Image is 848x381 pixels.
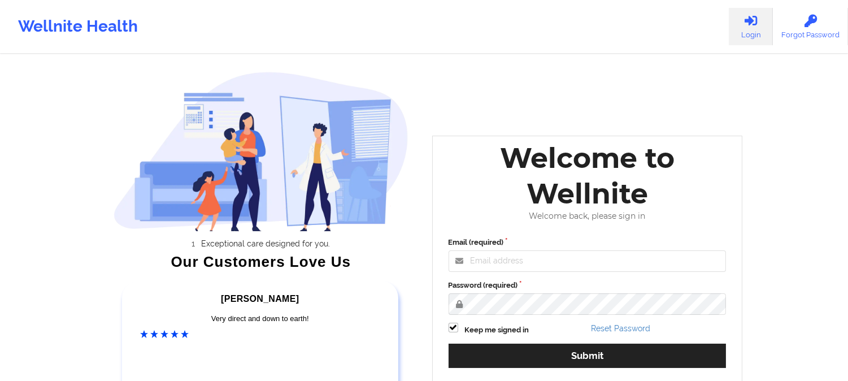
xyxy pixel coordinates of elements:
[441,211,734,221] div: Welcome back, please sign in
[465,324,529,336] label: Keep me signed in
[221,294,299,304] span: [PERSON_NAME]
[449,237,727,248] label: Email (required)
[449,344,727,368] button: Submit
[124,239,408,248] li: Exceptional care designed for you.
[141,313,380,324] div: Very direct and down to earth!
[591,324,650,333] a: Reset Password
[449,280,727,291] label: Password (required)
[114,71,408,231] img: wellnite-auth-hero_200.c722682e.png
[773,8,848,45] a: Forgot Password
[449,250,727,272] input: Email address
[729,8,773,45] a: Login
[441,140,734,211] div: Welcome to Wellnite
[114,256,408,267] div: Our Customers Love Us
